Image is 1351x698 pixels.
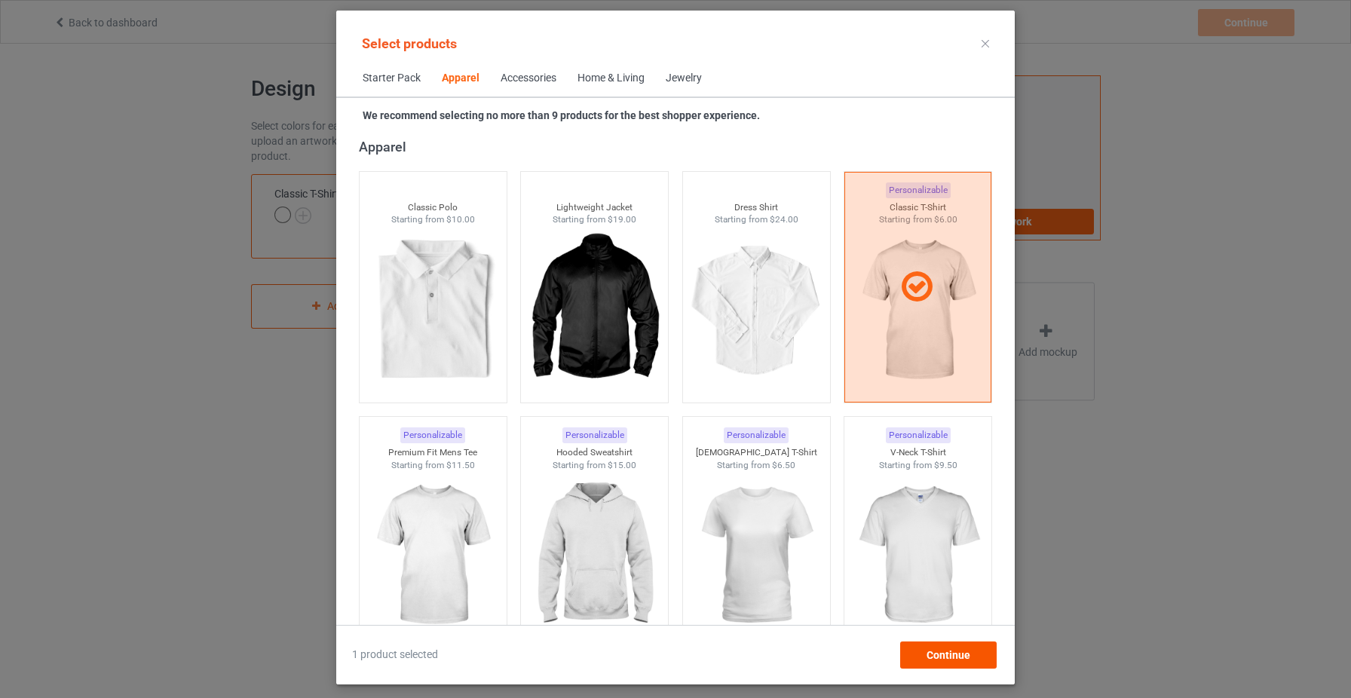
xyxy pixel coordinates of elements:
[608,460,636,470] span: $15.00
[886,427,951,443] div: Personalizable
[683,213,830,226] div: Starting from
[683,201,830,214] div: Dress Shirt
[724,427,789,443] div: Personalizable
[352,647,438,663] span: 1 product selected
[770,214,798,225] span: $24.00
[442,71,479,86] div: Apparel
[900,641,997,669] div: Continue
[608,214,636,225] span: $19.00
[934,460,957,470] span: $9.50
[666,71,702,86] div: Jewelry
[360,201,507,214] div: Classic Polo
[366,471,501,640] img: regular.jpg
[352,60,431,96] span: Starter Pack
[360,459,507,472] div: Starting from
[850,471,985,640] img: regular.jpg
[366,226,501,395] img: regular.jpg
[446,460,475,470] span: $11.50
[844,446,991,459] div: V-Neck T-Shirt
[521,213,668,226] div: Starting from
[689,226,824,395] img: regular.jpg
[527,226,662,395] img: regular.jpg
[683,446,830,459] div: [DEMOGRAPHIC_DATA] T-Shirt
[683,459,830,472] div: Starting from
[521,459,668,472] div: Starting from
[360,446,507,459] div: Premium Fit Mens Tee
[562,427,627,443] div: Personalizable
[446,214,475,225] span: $10.00
[362,35,457,51] span: Select products
[521,446,668,459] div: Hooded Sweatshirt
[927,649,970,661] span: Continue
[577,71,645,86] div: Home & Living
[689,471,824,640] img: regular.jpg
[359,138,999,155] div: Apparel
[844,459,991,472] div: Starting from
[527,471,662,640] img: regular.jpg
[400,427,465,443] div: Personalizable
[501,71,556,86] div: Accessories
[360,213,507,226] div: Starting from
[521,201,668,214] div: Lightweight Jacket
[363,109,760,121] strong: We recommend selecting no more than 9 products for the best shopper experience.
[772,460,795,470] span: $6.50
